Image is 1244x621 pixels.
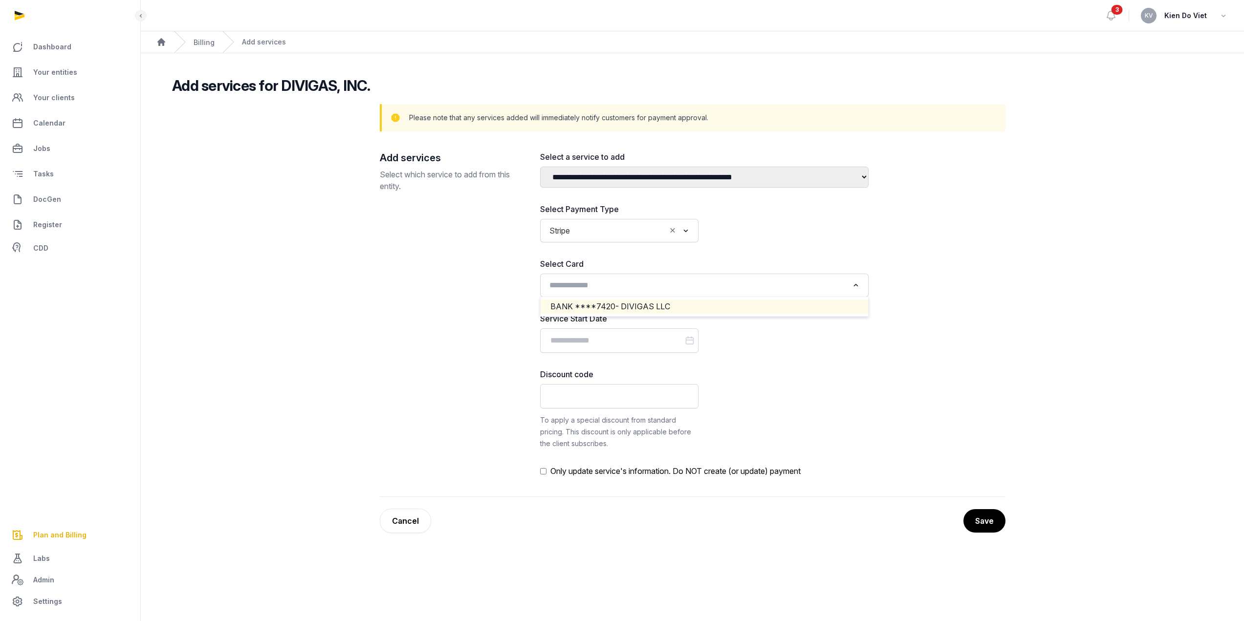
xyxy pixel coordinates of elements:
span: Kien Do Viet [1164,10,1207,21]
span: - DIVIGAS LLC [615,301,670,311]
a: Plan and Billing [8,523,132,547]
p: Select which service to add from this entity. [380,169,524,192]
span: Dashboard [33,41,71,53]
a: CDD [8,238,132,258]
span: KV [1145,13,1153,19]
span: Settings [33,596,62,607]
span: Plan and Billing [33,529,87,541]
a: Jobs [8,137,132,160]
label: Discount code [540,368,698,380]
label: Service Start Date [540,313,698,324]
label: Select a service to add [540,151,869,163]
span: Only update service's information. Do NOT create (or update) payment [550,465,801,477]
h2: Add services [380,151,524,165]
span: 3 [1112,5,1123,15]
a: Your entities [8,61,132,84]
span: Jobs [33,143,50,154]
a: Labs [8,547,132,570]
h2: Add services for DIVIGAS, INC. [172,77,1205,94]
a: Calendar [8,111,132,135]
span: Admin [33,574,54,586]
a: Billing [194,38,215,46]
p: Please note that any services added will immediately notify customers for payment approval. [409,113,708,123]
span: Calendar [33,117,65,129]
span: Your entities [33,66,77,78]
input: Search for option [546,278,849,292]
div: Add services [242,37,286,47]
span: Your clients [33,92,75,104]
div: Search for option [545,222,694,239]
label: Select Payment Type [540,203,698,215]
a: Dashboard [8,35,132,59]
nav: Breadcrumb [141,31,1244,53]
a: DocGen [8,188,132,211]
a: Settings [8,590,132,613]
span: Tasks [33,168,54,180]
a: Cancel [380,509,431,533]
a: Admin [8,570,132,590]
input: Datepicker input [540,328,698,353]
span: DocGen [33,193,61,205]
span: Stripe [547,224,572,237]
button: Clear Selected [668,224,677,237]
div: To apply a special discount from standard pricing. This discount is only applicable before the cl... [540,414,698,450]
span: Register [33,219,62,231]
input: Search for option [574,224,666,237]
span: Labs [33,553,50,564]
a: Tasks [8,162,132,186]
a: Your clients [8,86,132,109]
div: Search for option [545,277,864,294]
span: CDD [33,242,48,254]
button: KV [1141,8,1157,23]
a: Register [8,213,132,236]
button: Save [963,509,1005,533]
label: Select Card [540,258,869,270]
